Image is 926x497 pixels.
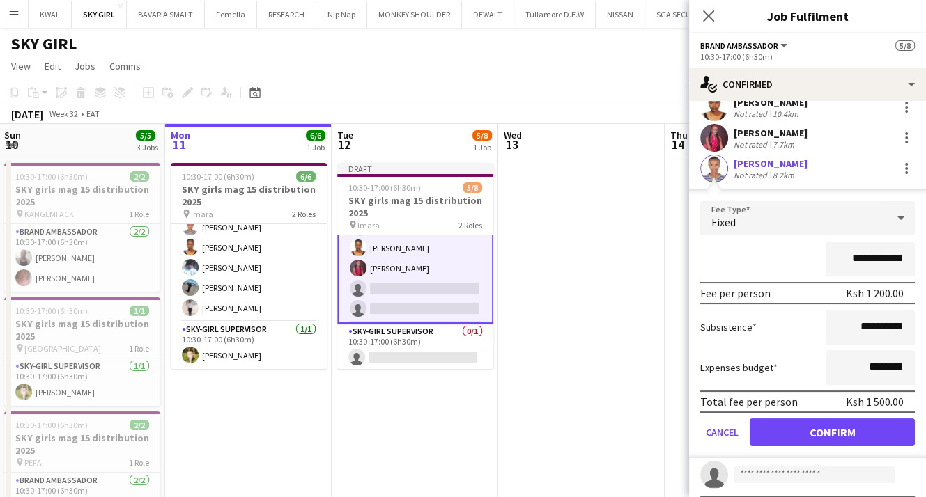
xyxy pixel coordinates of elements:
[750,418,915,446] button: Confirm
[136,130,155,141] span: 5/5
[316,1,367,28] button: Nip Nap
[711,215,736,229] span: Fixed
[348,182,421,193] span: 10:30-17:00 (6h30m)
[689,7,926,25] h3: Job Fulfilment
[24,457,42,468] span: PEFA
[171,322,327,369] app-card-role: SKY-GIRL SUPERVISOR1/110:30-17:00 (6h30m)[PERSON_NAME]
[171,129,190,141] span: Mon
[4,224,160,292] app-card-role: Brand Ambassador2/210:30-17:00 (6h30m)[PERSON_NAME][PERSON_NAME]
[191,209,213,219] span: Imara
[473,142,491,152] div: 1 Job
[257,1,316,28] button: RESEARCH
[2,136,21,152] span: 10
[700,321,757,333] label: Subsistence
[895,40,915,51] span: 5/8
[734,127,808,139] div: [PERSON_NAME]
[4,183,160,208] h3: SKY girls mag 15 distribution 2025
[4,297,160,406] app-job-card: 10:30-17:00 (6h30m)1/1SKY girls mag 15 distribution 2025 [GEOGRAPHIC_DATA]1 RoleSKY-GIRL SUPERVIS...
[171,163,327,369] app-job-card: 10:30-17:00 (6h30m)6/6SKY girls mag 15 distribution 2025 Imara2 RolesBrand Ambassador5/510:30-17:...
[462,1,514,28] button: DEWALT
[4,163,160,292] app-job-card: 10:30-17:00 (6h30m)2/2SKY girls mag 15 distribution 2025 KANGEMI ACK1 RoleBrand Ambassador2/210:3...
[4,129,21,141] span: Sun
[104,57,146,75] a: Comms
[645,1,718,28] button: SGA SECURITY
[337,194,493,219] h3: SKY girls mag 15 distribution 2025
[39,57,66,75] a: Edit
[770,170,797,180] div: 8.2km
[337,129,353,141] span: Tue
[11,33,77,54] h1: SKY GIRL
[689,68,926,101] div: Confirmed
[472,130,492,141] span: 5/8
[169,136,190,152] span: 11
[129,457,149,468] span: 1 Role
[296,171,316,182] span: 6/6
[700,418,744,446] button: Cancel
[11,107,43,121] div: [DATE]
[171,194,327,322] app-card-role: Brand Ambassador5/510:30-17:00 (6h30m)[PERSON_NAME][PERSON_NAME][PERSON_NAME][PERSON_NAME][PERSON...
[86,109,100,119] div: EAT
[69,57,101,75] a: Jobs
[15,306,88,316] span: 10:30-17:00 (6h30m)
[700,52,915,62] div: 10:30-17:00 (6h30m)
[11,60,31,72] span: View
[337,152,493,324] app-card-role: Brand Ambassador5/710:30-17:00 (6h30m)[PERSON_NAME][PERSON_NAME][PERSON_NAME][PERSON_NAME][PERSON...
[700,361,778,374] label: Expenses budget
[15,420,88,430] span: 10:30-17:00 (6h30m)
[504,129,522,141] span: Wed
[24,343,101,354] span: [GEOGRAPHIC_DATA]
[137,142,158,152] div: 3 Jobs
[458,220,482,230] span: 2 Roles
[129,209,149,219] span: 1 Role
[846,286,904,300] div: Ksh 1 200.00
[700,286,771,300] div: Fee per person
[846,395,904,409] div: Ksh 1 500.00
[130,420,149,430] span: 2/2
[72,1,127,28] button: SKY GIRL
[6,57,36,75] a: View
[306,130,325,141] span: 6/6
[734,96,808,109] div: [PERSON_NAME]
[463,182,482,193] span: 5/8
[75,60,95,72] span: Jobs
[24,209,74,219] span: KANGEMI ACK
[307,142,325,152] div: 1 Job
[502,136,522,152] span: 13
[46,109,81,119] span: Week 32
[514,1,596,28] button: Tullamore D.E.W
[668,136,688,152] span: 14
[337,163,493,369] div: Draft10:30-17:00 (6h30m)5/8SKY girls mag 15 distribution 2025 Imara2 RolesBrand Ambassador5/710:3...
[29,1,72,28] button: KWAL
[700,40,789,51] button: Brand Ambassador
[700,40,778,51] span: Brand Ambassador
[700,395,798,409] div: Total fee per person
[337,163,493,174] div: Draft
[4,358,160,406] app-card-role: SKY-GIRL SUPERVISOR1/110:30-17:00 (6h30m)[PERSON_NAME]
[367,1,462,28] button: MONKEY SHOULDER
[4,432,160,457] h3: SKY girls mag 15 distribution 2025
[337,324,493,371] app-card-role: SKY-GIRL SUPERVISOR0/110:30-17:00 (6h30m)
[130,306,149,316] span: 1/1
[335,136,353,152] span: 12
[4,317,160,342] h3: SKY girls mag 15 distribution 2025
[171,183,327,208] h3: SKY girls mag 15 distribution 2025
[109,60,141,72] span: Comms
[770,139,797,150] div: 7.7km
[45,60,61,72] span: Edit
[205,1,257,28] button: Femella
[357,220,380,230] span: Imara
[292,209,316,219] span: 2 Roles
[130,171,149,182] span: 2/2
[182,171,254,182] span: 10:30-17:00 (6h30m)
[734,170,770,180] div: Not rated
[15,171,88,182] span: 10:30-17:00 (6h30m)
[129,343,149,354] span: 1 Role
[734,157,808,170] div: [PERSON_NAME]
[127,1,205,28] button: BAVARIA SMALT
[770,109,801,119] div: 10.4km
[734,139,770,150] div: Not rated
[734,109,770,119] div: Not rated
